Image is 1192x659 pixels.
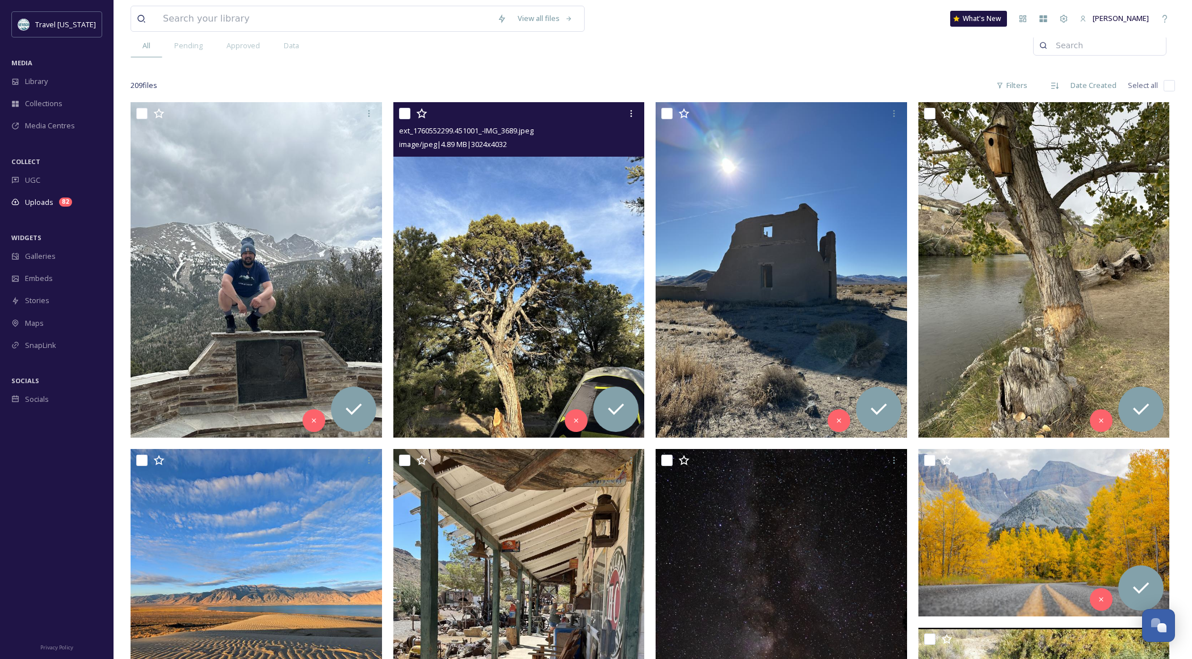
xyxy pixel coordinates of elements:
span: Privacy Policy [40,644,73,651]
input: Search [1050,34,1160,57]
span: Data [284,40,299,51]
span: SOCIALS [11,376,39,385]
span: Maps [25,318,44,329]
span: SnapLink [25,340,56,351]
span: 209 file s [131,80,157,91]
a: What's New [950,11,1007,27]
span: Galleries [25,251,56,262]
a: [PERSON_NAME] [1074,7,1155,30]
span: COLLECT [11,157,40,166]
span: image/jpeg | 4.89 MB | 3024 x 4032 [399,139,507,149]
img: ext_1760549542.574449_-IMG_4304.jpeg [918,102,1170,437]
button: Open Chat [1142,609,1175,642]
input: Search your library [157,6,492,31]
span: Approved [226,40,260,51]
span: WIDGETS [11,233,41,242]
div: Filters [990,74,1033,96]
img: download.jpeg [18,19,30,30]
span: [PERSON_NAME] [1093,13,1149,23]
span: Pending [174,40,203,51]
span: Library [25,76,48,87]
span: Stories [25,295,49,306]
span: Media Centres [25,120,75,131]
a: Privacy Policy [40,640,73,653]
span: Travel [US_STATE] [35,19,96,30]
img: ext_1760069523.511734_Myc58yerrice@aol.com-1G1A7958-1.jpeg [918,449,1170,617]
span: Collections [25,98,62,109]
span: ext_1760552299.451001_-IMG_3689.jpeg [399,125,534,136]
span: All [142,40,150,51]
span: MEDIA [11,58,32,67]
img: ext_1760549899.321413_-IMG_1872.jpeg [656,102,907,437]
div: 82 [59,198,72,207]
span: UGC [25,175,40,186]
a: View all files [512,7,578,30]
span: Select all [1128,80,1158,91]
span: Uploads [25,197,53,208]
img: ext_1760552429.603887_-IMG_3726.jpeg [131,102,382,437]
span: Embeds [25,273,53,284]
span: Socials [25,394,49,405]
img: ext_1760552299.451001_-IMG_3689.jpeg [393,102,645,437]
div: Date Created [1065,74,1122,96]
